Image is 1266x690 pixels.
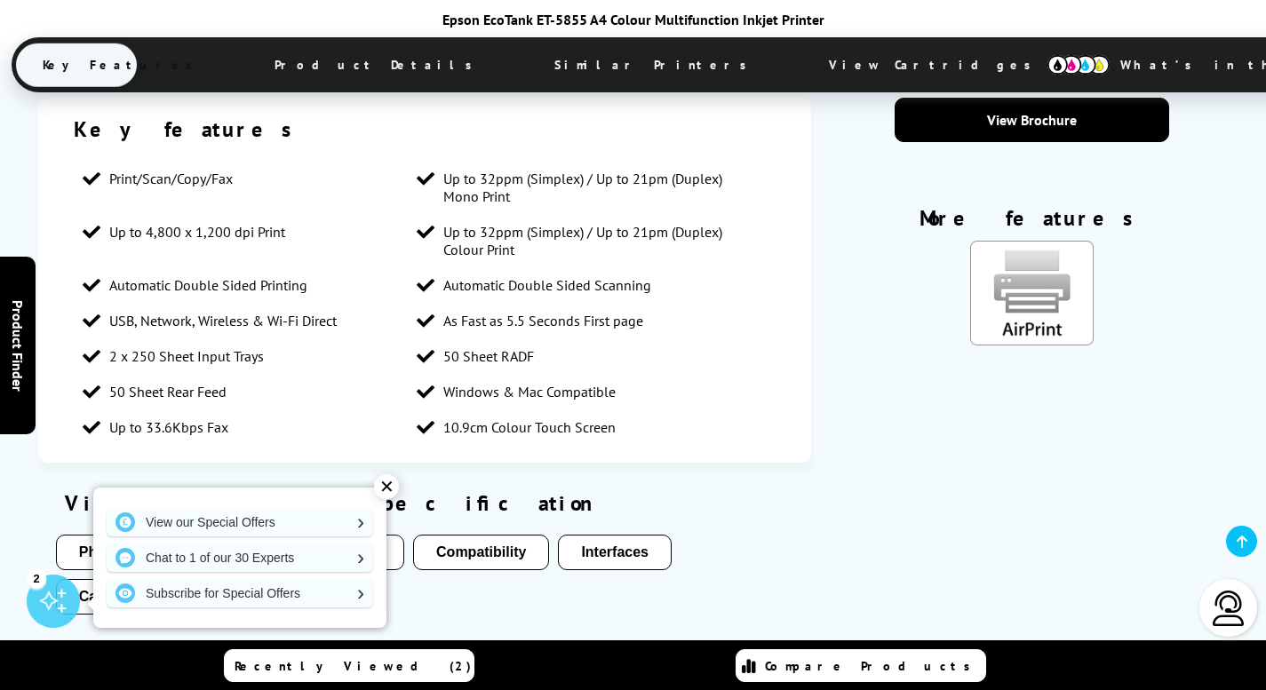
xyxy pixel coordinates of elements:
[248,44,508,86] span: Product Details
[443,383,616,401] span: Windows & Mac Compatible
[109,347,264,365] span: 2 x 250 Sheet Input Trays
[413,535,549,570] button: Compatibility
[16,44,228,86] span: Key Features
[895,98,1169,142] a: View Brochure
[109,170,233,187] span: Print/Scan/Copy/Fax
[224,649,474,682] a: Recently Viewed (2)
[107,508,373,536] a: View our Special Offers
[736,649,986,682] a: Compare Products
[895,204,1169,241] div: More features
[374,474,399,499] div: ✕
[109,276,307,294] span: Automatic Double Sided Printing
[235,658,472,674] span: Recently Viewed (2)
[107,579,373,607] a: Subscribe for Special Offers
[443,170,733,205] span: Up to 32ppm (Simplex) / Up to 21pm (Duplex) Mono Print
[109,312,337,329] span: USB, Network, Wireless & Wi-Fi Direct
[56,535,244,570] button: Physical/Dimensions
[109,383,227,401] span: 50 Sheet Rear Feed
[443,223,733,258] span: Up to 32ppm (Simplex) / Up to 21pm (Duplex) Colour Print
[109,418,228,436] span: Up to 33.6Kbps Fax
[9,299,27,391] span: Product Finder
[970,331,1094,349] a: KeyFeatureModal85
[109,223,285,241] span: Up to 4,800 x 1,200 dpi Print
[443,276,651,294] span: Automatic Double Sided Scanning
[1047,55,1110,75] img: cmyk-icon.svg
[970,241,1094,345] img: AirPrint
[107,543,373,572] a: Chat to 1 of our 30 Experts
[27,568,46,588] div: 2
[443,312,643,329] span: As Fast as 5.5 Seconds First page
[1211,591,1246,626] img: user-headset-light.svg
[12,11,1255,28] div: Epson EcoTank ET-5855 A4 Colour Multifunction Inkjet Printer
[443,347,534,365] span: 50 Sheet RADF
[443,418,616,436] span: 10.9cm Colour Touch Screen
[528,44,783,86] span: Similar Printers
[558,535,672,570] button: Interfaces
[74,115,776,143] div: Key features
[802,42,1074,88] span: View Cartridges
[56,489,794,517] div: View Detailed Specification
[765,658,980,674] span: Compare Products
